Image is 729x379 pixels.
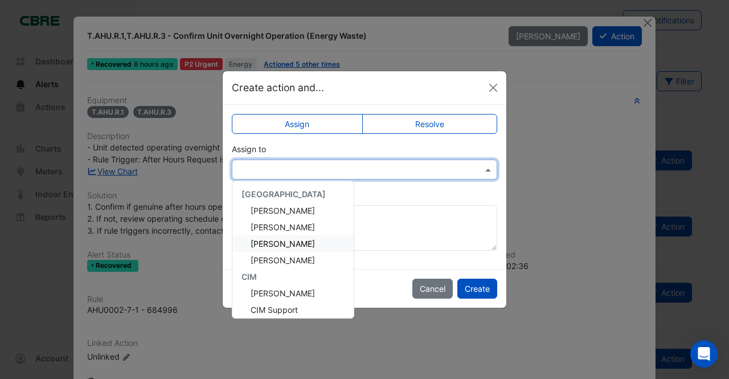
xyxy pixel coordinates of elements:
label: Assign to [232,143,266,155]
button: Close [485,79,502,96]
span: [GEOGRAPHIC_DATA] [241,189,326,199]
ng-dropdown-panel: Options list [232,181,354,319]
button: Create [457,279,497,299]
label: Resolve [362,114,498,134]
span: CIM Support [251,305,298,315]
span: [PERSON_NAME] [251,206,315,215]
span: [PERSON_NAME] [251,255,315,265]
span: [PERSON_NAME] [251,288,315,298]
button: Cancel [412,279,453,299]
span: CIM [241,272,257,282]
h5: Create action and... [232,80,324,95]
div: Open Intercom Messenger [690,340,718,368]
span: [PERSON_NAME] [251,239,315,248]
span: [PERSON_NAME] [251,222,315,232]
label: Assign [232,114,363,134]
